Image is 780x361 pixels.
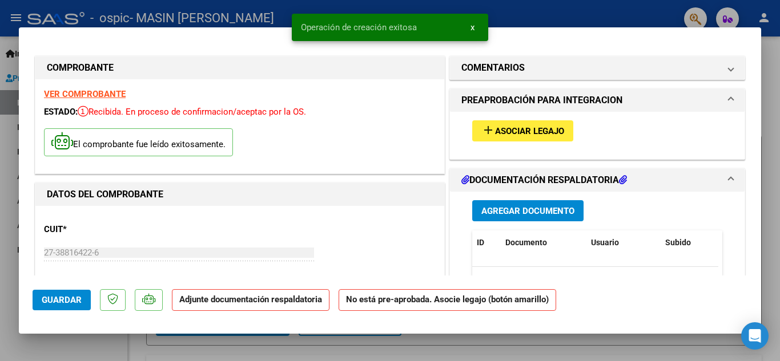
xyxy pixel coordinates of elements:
span: x [471,22,475,33]
span: Documento [505,238,547,247]
div: No data to display [472,267,718,295]
span: ID [477,238,484,247]
h1: DOCUMENTACIÓN RESPALDATORIA [461,173,627,187]
span: Subido [665,238,691,247]
strong: DATOS DEL COMPROBANTE [47,189,163,200]
button: Agregar Documento [472,200,584,221]
span: Operación de creación exitosa [301,22,417,33]
h1: PREAPROBACIÓN PARA INTEGRACION [461,94,622,107]
datatable-header-cell: Acción [718,230,775,255]
button: Asociar Legajo [472,120,573,141]
a: VER COMPROBANTE [44,89,126,99]
span: Asociar Legajo [495,126,564,136]
div: PREAPROBACIÓN PARA INTEGRACION [450,112,745,159]
span: Recibida. En proceso de confirmacion/aceptac por la OS. [78,107,306,117]
datatable-header-cell: ID [472,230,501,255]
mat-expansion-panel-header: DOCUMENTACIÓN RESPALDATORIA [450,169,745,192]
strong: COMPROBANTE [47,62,114,73]
datatable-header-cell: Subido [661,230,718,255]
span: ESTADO: [44,107,78,117]
span: Usuario [591,238,619,247]
span: Guardar [42,295,82,305]
mat-expansion-panel-header: PREAPROBACIÓN PARA INTEGRACION [450,89,745,112]
h1: COMENTARIOS [461,61,525,75]
button: x [461,17,484,38]
p: CUIT [44,223,162,236]
datatable-header-cell: Documento [501,230,586,255]
strong: Adjunte documentación respaldatoria [179,294,322,305]
datatable-header-cell: Usuario [586,230,661,255]
mat-icon: add [481,123,495,137]
button: Guardar [33,290,91,310]
mat-expansion-panel-header: COMENTARIOS [450,56,745,79]
strong: No está pre-aprobada. Asocie legajo (botón amarillo) [339,289,556,311]
span: Agregar Documento [481,206,574,216]
div: Open Intercom Messenger [741,322,769,350]
p: El comprobante fue leído exitosamente. [44,128,233,156]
